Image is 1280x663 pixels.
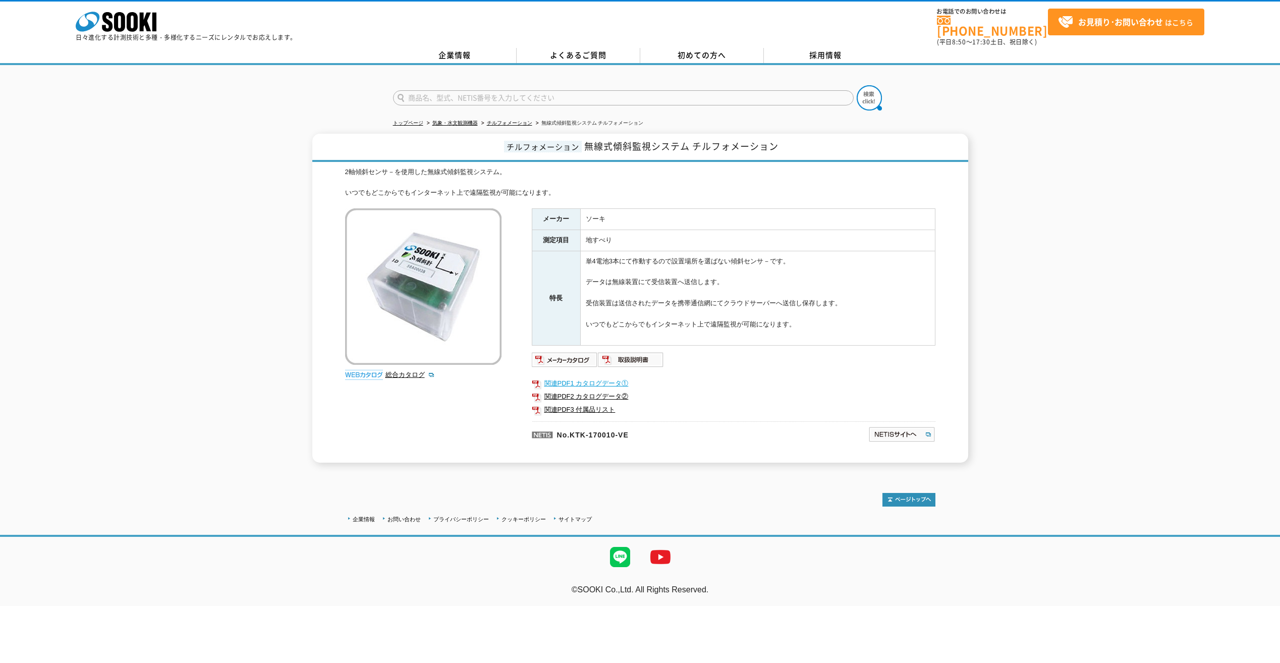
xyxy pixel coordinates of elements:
[532,377,935,390] a: 関連PDF1 カタログデータ①
[387,516,421,522] a: お問い合わせ
[502,516,546,522] a: クッキーポリシー
[393,48,517,63] a: 企業情報
[345,167,935,198] div: 2軸傾斜センサ－を使用した無線式傾斜監視システム。 いつでもどこからでもインターネット上で遠隔監視が可能になります。
[345,208,502,365] img: 無線式傾斜監視システム チルフォメーション
[532,209,580,230] th: メーカー
[882,493,935,507] img: トップページへ
[937,37,1037,46] span: (平日 ～ 土日、祝日除く)
[640,48,764,63] a: 初めての方へ
[598,352,664,368] img: 取扱説明書
[1048,9,1204,35] a: お見積り･お問い合わせはこちら
[517,48,640,63] a: よくあるご質問
[937,16,1048,36] a: [PHONE_NUMBER]
[1241,596,1280,604] a: テストMail
[504,141,582,152] span: チルフォメーション
[584,139,778,153] span: 無線式傾斜監視システム チルフォメーション
[385,371,435,378] a: 総合カタログ
[532,251,580,345] th: 特長
[640,537,681,577] img: YouTube
[76,34,297,40] p: 日々進化する計測技術と多種・多様化するニーズにレンタルでお応えします。
[534,118,644,129] li: 無線式傾斜監視システム チルフォメーション
[952,37,966,46] span: 8:50
[353,516,375,522] a: 企業情報
[600,537,640,577] img: LINE
[532,352,598,368] img: メーカーカタログ
[1078,16,1163,28] strong: お見積り･お問い合わせ
[678,49,726,61] span: 初めての方へ
[432,120,478,126] a: 気象・水文観測機器
[868,426,935,443] img: NETISサイトへ
[580,230,935,251] td: 地すべり
[532,390,935,403] a: 関連PDF2 カタログデータ②
[532,230,580,251] th: 測定項目
[532,358,598,366] a: メーカーカタログ
[559,516,592,522] a: サイトマップ
[857,85,882,111] img: btn_search.png
[1058,15,1193,30] span: はこちら
[532,421,771,446] p: No.KTK-170010-VE
[345,370,383,380] img: webカタログ
[764,48,887,63] a: 採用情報
[393,90,854,105] input: 商品名、型式、NETIS番号を入力してください
[937,9,1048,15] span: お電話でのお問い合わせは
[972,37,990,46] span: 17:30
[532,403,935,416] a: 関連PDF3 付属品リスト
[598,358,664,366] a: 取扱説明書
[580,251,935,345] td: 単4電池3本にて作動するので設置場所を選ばない傾斜センサ－です。 データは無線装置にて受信装置へ送信します。 受信装置は送信されたデータを携帯通信網にてクラウドサーバーへ送信し保存します。 いつ...
[433,516,489,522] a: プライバシーポリシー
[580,209,935,230] td: ソーキ
[487,120,532,126] a: チルフォメーション
[393,120,423,126] a: トップページ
